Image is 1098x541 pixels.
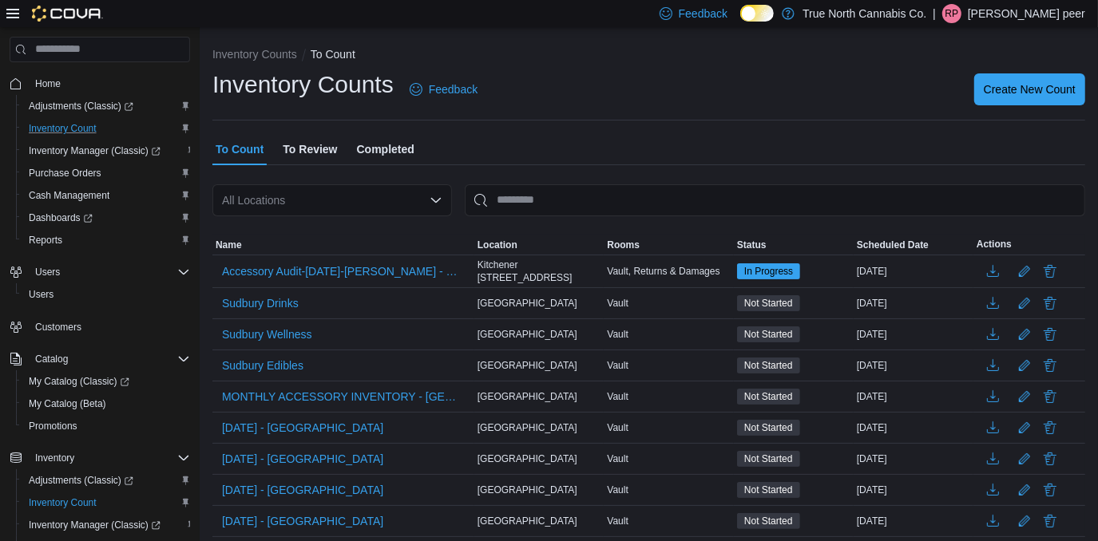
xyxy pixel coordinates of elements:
span: Inventory [35,452,74,464]
span: Adjustments (Classic) [22,97,190,116]
span: MONTHLY ACCESSORY INVENTORY - [GEOGRAPHIC_DATA] [222,389,465,405]
button: Open list of options [430,194,442,207]
button: Delete [1041,387,1060,406]
span: [GEOGRAPHIC_DATA] [478,390,577,403]
button: [DATE] - [GEOGRAPHIC_DATA] [216,447,390,471]
span: Not Started [744,389,793,404]
button: Name [212,235,474,255]
span: Home [29,73,190,93]
span: Inventory Count [22,493,190,512]
a: Inventory Manager (Classic) [22,515,167,535]
span: Reports [22,231,190,250]
a: Customers [29,318,88,337]
span: Customers [29,317,190,337]
span: Promotions [22,417,190,436]
a: My Catalog (Classic) [16,370,196,393]
a: Users [22,285,60,304]
span: Location [478,239,517,251]
button: Edit count details [1015,259,1034,283]
span: My Catalog (Classic) [22,372,190,391]
span: To Count [216,133,264,165]
a: Adjustments (Classic) [22,471,140,490]
span: Users [29,263,190,282]
button: Sudbury Edibles [216,353,310,377]
button: Edit count details [1015,509,1034,533]
span: Customers [35,321,81,334]
span: [DATE] - [GEOGRAPHIC_DATA] [222,451,383,467]
span: Status [737,239,767,251]
span: My Catalog (Beta) [22,394,190,413]
span: [GEOGRAPHIC_DATA] [478,515,577,527]
input: Dark Mode [740,5,774,22]
img: Cova [32,6,103,22]
span: To Review [283,133,337,165]
h1: Inventory Counts [212,69,394,101]
button: Delete [1041,262,1060,281]
div: [DATE] [854,418,973,437]
span: [GEOGRAPHIC_DATA] [478,421,577,434]
a: Inventory Manager (Classic) [22,141,167,160]
button: Edit count details [1015,291,1034,315]
span: Inventory Count [29,496,97,509]
span: Cash Management [22,186,190,205]
button: Edit count details [1015,322,1034,346]
span: Actions [977,238,1012,251]
button: Catalog [29,349,74,369]
div: [DATE] [854,449,973,468]
button: Edit count details [1015,353,1034,377]
span: Completed [357,133,414,165]
span: Promotions [29,420,77,432]
button: To Count [311,48,355,61]
p: | [933,4,936,23]
div: Vault [604,449,734,468]
span: [GEOGRAPHIC_DATA] [478,484,577,496]
span: Inventory Manager (Classic) [22,141,190,160]
span: Adjustments (Classic) [29,100,133,113]
button: Delete [1041,294,1060,313]
button: Delete [1041,480,1060,500]
span: In Progress [737,263,800,279]
button: Home [3,72,196,95]
span: Not Started [737,513,800,529]
span: Not Started [744,421,793,435]
button: Rooms [604,235,734,255]
a: My Catalog (Classic) [22,372,136,391]
button: Sudbury Wellness [216,322,319,346]
a: Home [29,74,67,93]
div: Vault [604,325,734,344]
button: Location [474,235,604,255]
a: Feedback [403,73,484,105]
span: Scheduled Date [857,239,929,251]
span: Rooms [607,239,640,251]
span: Adjustments (Classic) [29,474,133,487]
button: [DATE] - [GEOGRAPHIC_DATA] [216,509,390,533]
button: Promotions [16,415,196,437]
div: [DATE] [854,387,973,406]
button: [DATE] - [GEOGRAPHIC_DATA] [216,478,390,502]
button: Cash Management [16,184,196,207]
span: Not Started [744,358,793,373]
a: Cash Management [22,186,116,205]
a: Dashboards [22,208,99,227]
button: Catalog [3,348,196,370]
span: Users [35,266,60,278]
span: Sudbury Drinks [222,295,299,311]
span: Dashboards [29,211,93,224]
input: This is a search bar. After typing your query, hit enter to filter the results lower in the page. [465,184,1085,216]
span: Not Started [744,296,793,310]
span: Inventory [29,448,190,468]
span: Not Started [737,389,800,405]
span: Not Started [744,514,793,528]
button: Inventory [3,447,196,469]
button: Edit count details [1015,385,1034,409]
span: Sudbury Wellness [222,326,312,342]
span: Inventory Count [29,122,97,135]
button: Sudbury Drinks [216,291,305,315]
button: My Catalog (Beta) [16,393,196,415]
span: Users [29,288,54,301]
button: Edit count details [1015,416,1034,440]
span: Name [216,239,242,251]
span: Not Started [737,482,800,498]
span: Purchase Orders [22,164,190,183]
